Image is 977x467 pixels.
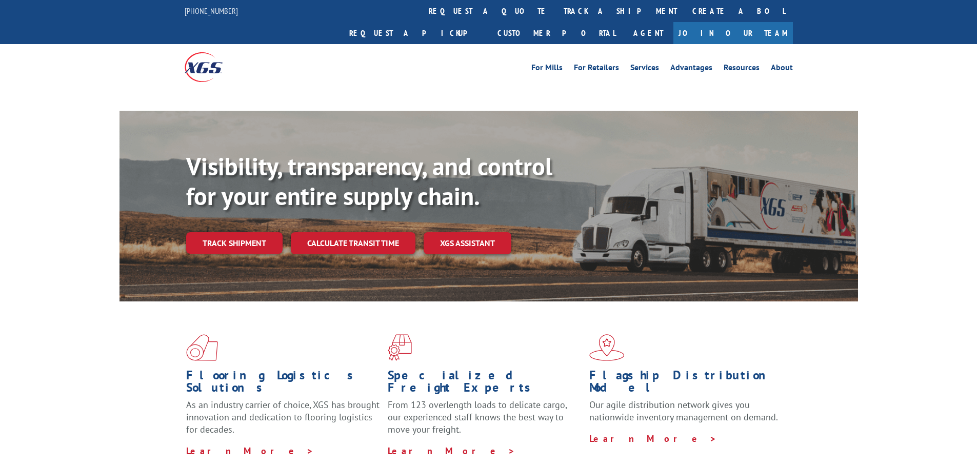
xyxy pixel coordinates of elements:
[589,369,783,399] h1: Flagship Distribution Model
[589,334,625,361] img: xgs-icon-flagship-distribution-model-red
[186,334,218,361] img: xgs-icon-total-supply-chain-intelligence-red
[291,232,415,254] a: Calculate transit time
[673,22,793,44] a: Join Our Team
[388,399,582,444] p: From 123 overlength loads to delicate cargo, our experienced staff knows the best way to move you...
[630,64,659,75] a: Services
[724,64,760,75] a: Resources
[589,399,778,423] span: Our agile distribution network gives you nationwide inventory management on demand.
[574,64,619,75] a: For Retailers
[186,369,380,399] h1: Flooring Logistics Solutions
[589,433,717,444] a: Learn More >
[186,445,314,457] a: Learn More >
[490,22,623,44] a: Customer Portal
[670,64,712,75] a: Advantages
[388,334,412,361] img: xgs-icon-focused-on-flooring-red
[186,150,552,212] b: Visibility, transparency, and control for your entire supply chain.
[388,445,515,457] a: Learn More >
[771,64,793,75] a: About
[388,369,582,399] h1: Specialized Freight Experts
[424,232,511,254] a: XGS ASSISTANT
[185,6,238,16] a: [PHONE_NUMBER]
[342,22,490,44] a: Request a pickup
[186,399,380,435] span: As an industry carrier of choice, XGS has brought innovation and dedication to flooring logistics...
[186,232,283,254] a: Track shipment
[531,64,563,75] a: For Mills
[623,22,673,44] a: Agent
